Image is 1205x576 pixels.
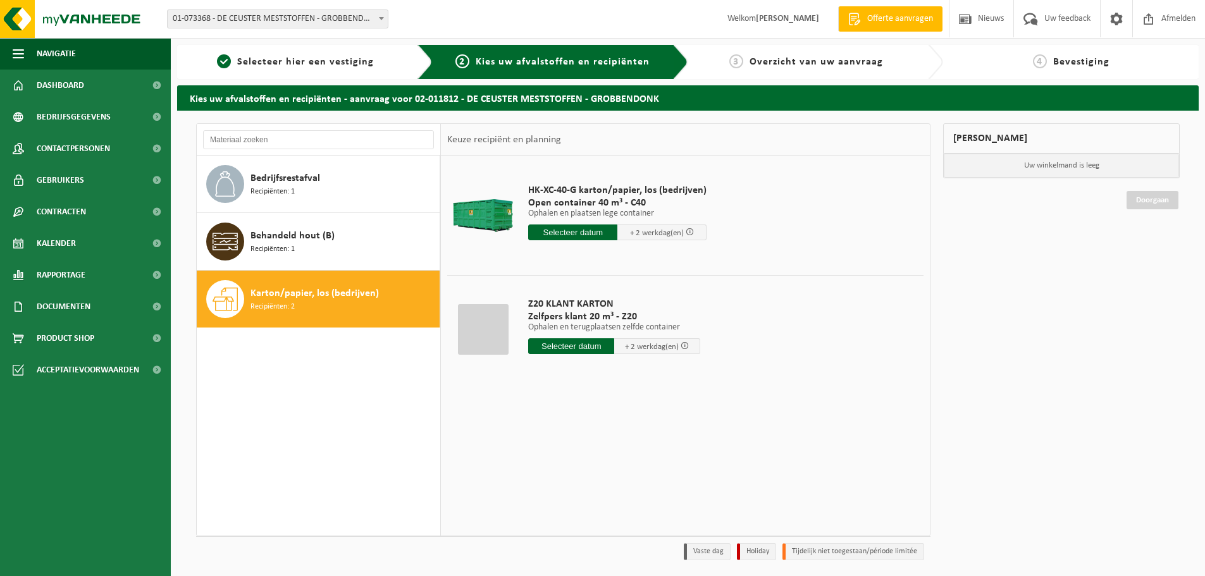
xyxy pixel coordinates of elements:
[528,209,707,218] p: Ophalen en plaatsen lege container
[756,14,819,23] strong: [PERSON_NAME]
[250,301,295,313] span: Recipiënten: 2
[250,243,295,255] span: Recipiënten: 1
[250,286,379,301] span: Karton/papier, los (bedrijven)
[203,130,434,149] input: Materiaal zoeken
[528,338,614,354] input: Selecteer datum
[684,543,731,560] li: Vaste dag
[37,38,76,70] span: Navigatie
[168,10,388,28] span: 01-073368 - DE CEUSTER MESTSTOFFEN - GROBBENDONK
[183,54,407,70] a: 1Selecteer hier een vestiging
[197,156,440,213] button: Bedrijfsrestafval Recipiënten: 1
[737,543,776,560] li: Holiday
[1127,191,1178,209] a: Doorgaan
[838,6,942,32] a: Offerte aanvragen
[528,197,707,209] span: Open container 40 m³ - C40
[37,196,86,228] span: Contracten
[864,13,936,25] span: Offerte aanvragen
[250,171,320,186] span: Bedrijfsrestafval
[943,123,1180,154] div: [PERSON_NAME]
[37,133,110,164] span: Contactpersonen
[167,9,388,28] span: 01-073368 - DE CEUSTER MESTSTOFFEN - GROBBENDONK
[528,323,700,332] p: Ophalen en terugplaatsen zelfde container
[37,164,84,196] span: Gebruikers
[528,224,617,240] input: Selecteer datum
[782,543,924,560] li: Tijdelijk niet toegestaan/période limitée
[37,354,139,386] span: Acceptatievoorwaarden
[528,298,700,310] span: Z20 KLANT KARTON
[37,101,111,133] span: Bedrijfsgegevens
[37,259,85,291] span: Rapportage
[528,310,700,323] span: Zelfpers klant 20 m³ - Z20
[729,54,743,68] span: 3
[37,322,94,354] span: Product Shop
[37,70,84,101] span: Dashboard
[250,228,335,243] span: Behandeld hout (B)
[476,57,650,67] span: Kies uw afvalstoffen en recipiënten
[237,57,374,67] span: Selecteer hier een vestiging
[37,291,90,322] span: Documenten
[250,186,295,198] span: Recipiënten: 1
[750,57,883,67] span: Overzicht van uw aanvraag
[217,54,231,68] span: 1
[1033,54,1047,68] span: 4
[197,271,440,328] button: Karton/papier, los (bedrijven) Recipiënten: 2
[197,213,440,271] button: Behandeld hout (B) Recipiënten: 1
[625,343,679,351] span: + 2 werkdag(en)
[1053,57,1109,67] span: Bevestiging
[630,229,684,237] span: + 2 werkdag(en)
[37,228,76,259] span: Kalender
[455,54,469,68] span: 2
[441,124,567,156] div: Keuze recipiënt en planning
[944,154,1179,178] p: Uw winkelmand is leeg
[528,184,707,197] span: HK-XC-40-G karton/papier, los (bedrijven)
[177,85,1199,110] h2: Kies uw afvalstoffen en recipiënten - aanvraag voor 02-011812 - DE CEUSTER MESTSTOFFEN - GROBBENDONK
